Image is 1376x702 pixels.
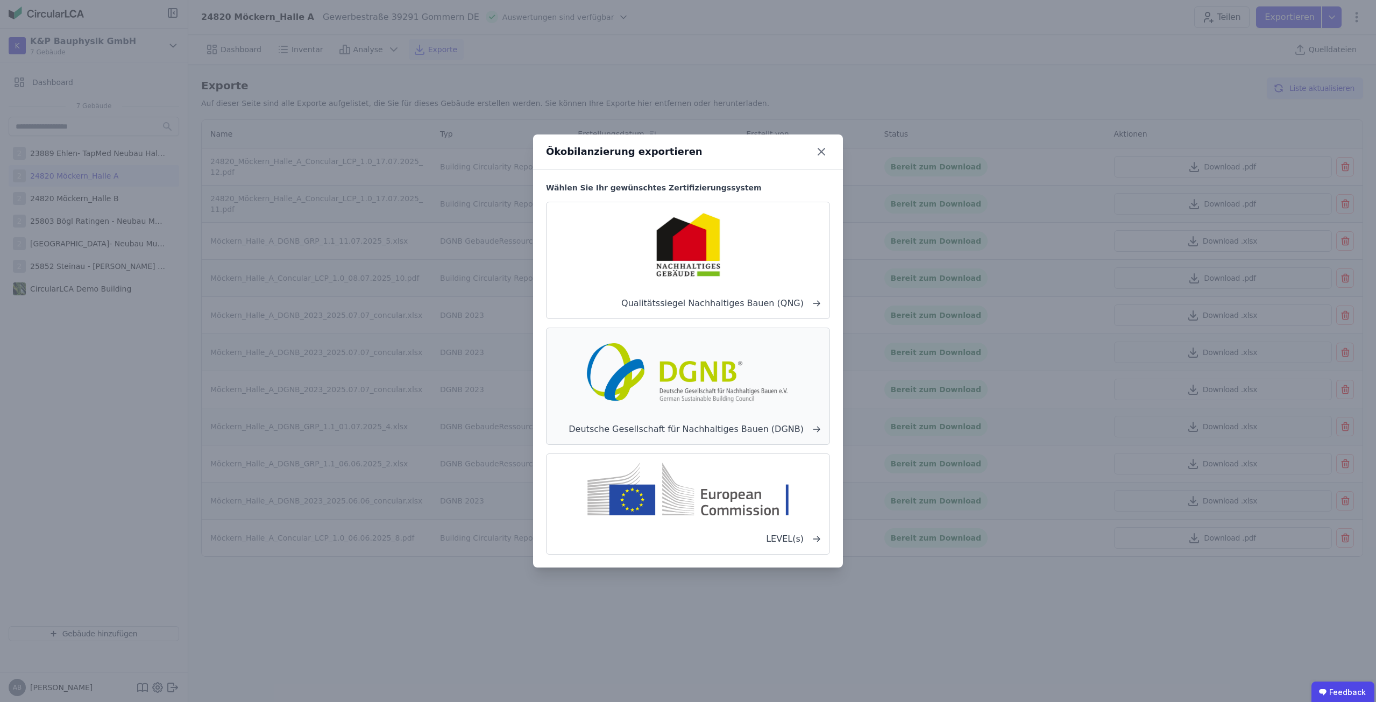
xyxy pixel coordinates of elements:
span: Deutsche Gesellschaft für Nachhaltiges Bauen (DGNB) [555,423,821,436]
img: level-s [555,463,821,515]
img: qng-1 [652,211,724,280]
span: Qualitätssiegel Nachhaltiges Bauen (QNG) [555,297,821,310]
img: dgnb-1 [582,337,794,406]
div: Ökobilanzierung exportieren [546,144,703,159]
h6: Wählen Sie Ihr gewünschtes Zertifizierungssystem [546,182,830,193]
span: LEVEL(s) [555,533,821,545]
